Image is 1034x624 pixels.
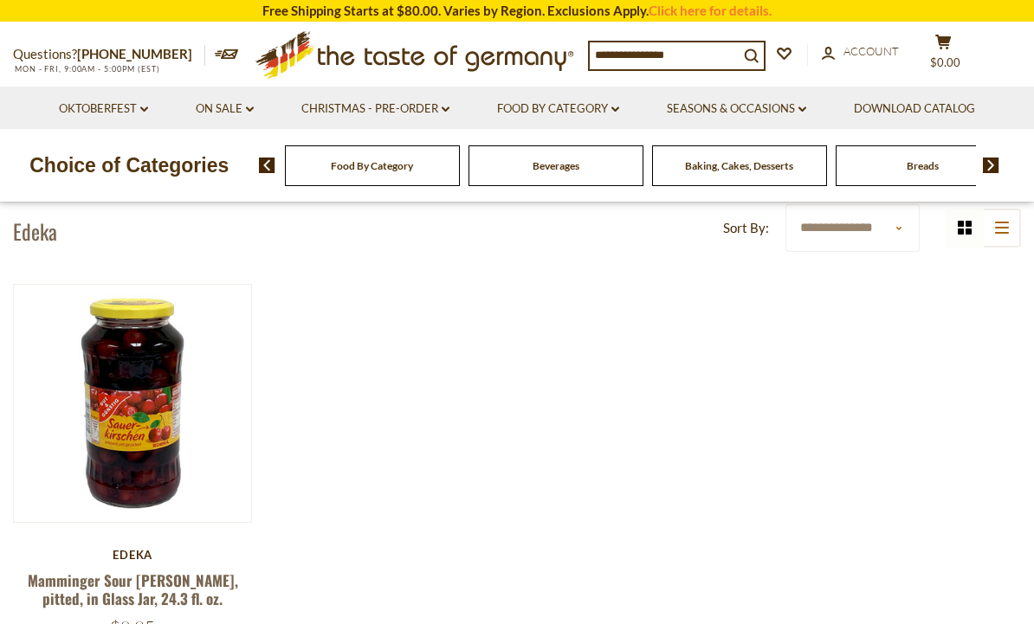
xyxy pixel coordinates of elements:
[331,159,413,172] a: Food By Category
[13,548,252,562] div: Edeka
[723,217,769,239] label: Sort By:
[59,100,148,119] a: Oktoberfest
[28,569,238,609] a: Mamminger Sour [PERSON_NAME], pitted, in Glass Jar, 24.3 fl. oz.
[13,43,205,66] p: Questions?
[667,100,806,119] a: Seasons & Occasions
[822,42,899,61] a: Account
[533,159,579,172] a: Beverages
[685,159,793,172] a: Baking, Cakes, Desserts
[301,100,449,119] a: Christmas - PRE-ORDER
[854,100,975,119] a: Download Catalog
[649,3,772,18] a: Click here for details.
[77,46,192,61] a: [PHONE_NUMBER]
[13,64,160,74] span: MON - FRI, 9:00AM - 5:00PM (EST)
[13,218,57,244] h1: Edeka
[259,158,275,173] img: previous arrow
[843,44,899,58] span: Account
[14,285,251,522] img: Mamminger Sour Morello Cherries, pitted, in Glass Jar, 24.3 fl. oz.
[196,100,254,119] a: On Sale
[907,159,939,172] a: Breads
[917,34,969,77] button: $0.00
[983,158,999,173] img: next arrow
[497,100,619,119] a: Food By Category
[930,55,960,69] span: $0.00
